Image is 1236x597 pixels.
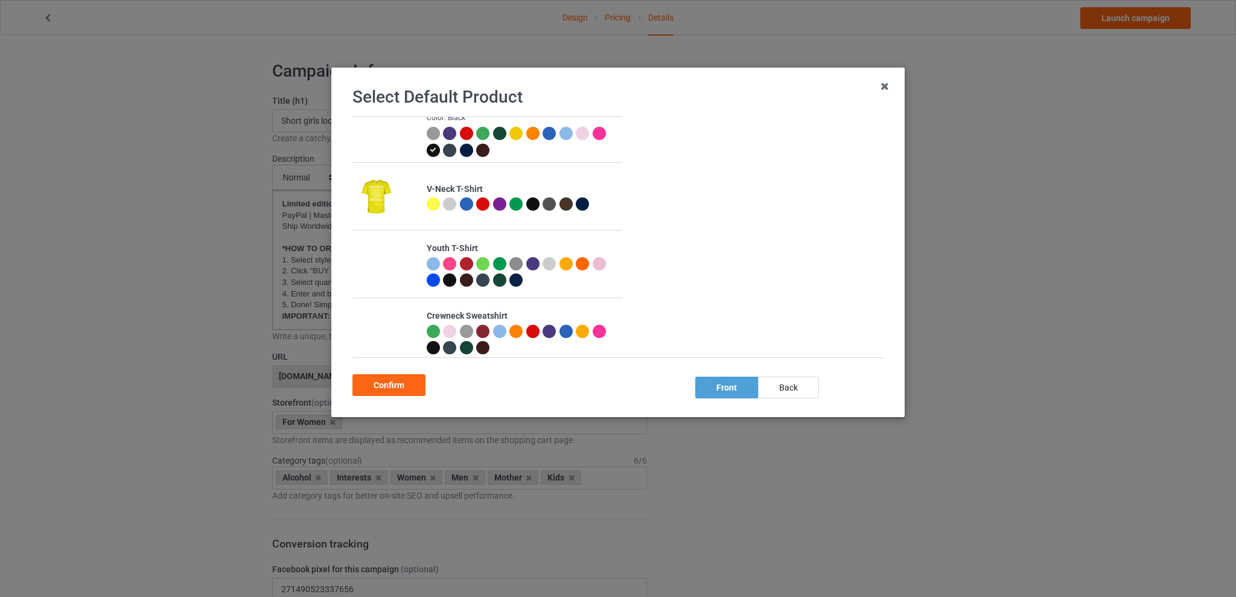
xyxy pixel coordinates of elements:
div: back [758,377,819,398]
div: V-Neck T-Shirt [427,184,616,196]
div: Color: Black [427,113,616,123]
h1: Select Default Product [352,86,884,108]
div: Crewneck Sweatshirt [427,310,616,322]
div: Confirm [352,374,425,396]
div: front [695,377,758,398]
img: heather_texture.png [509,257,523,270]
div: Youth T-Shirt [427,243,616,255]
